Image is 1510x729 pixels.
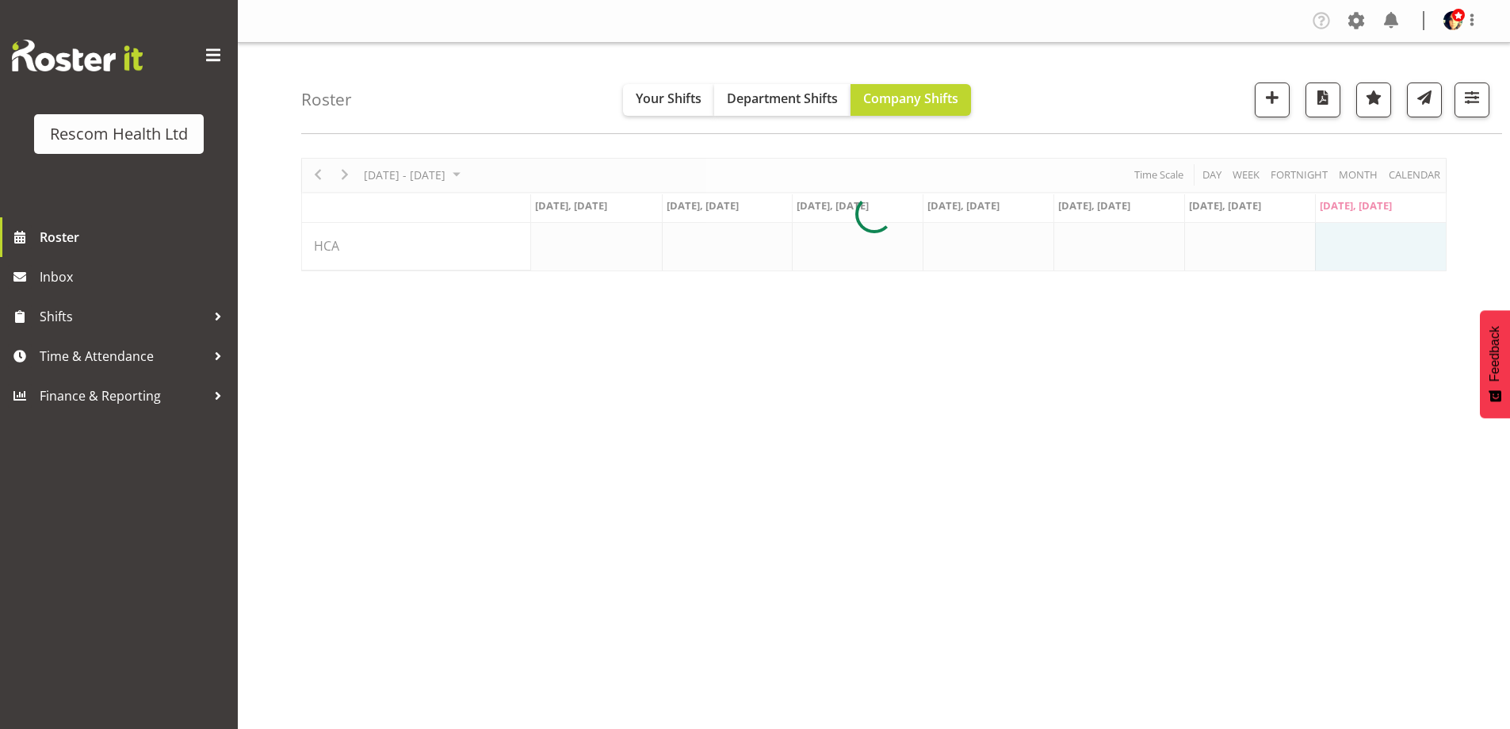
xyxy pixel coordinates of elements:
[40,225,230,249] span: Roster
[40,305,206,328] span: Shifts
[50,122,188,146] div: Rescom Health Ltd
[12,40,143,71] img: Rosterit website logo
[851,84,971,116] button: Company Shifts
[714,84,851,116] button: Department Shifts
[636,90,701,107] span: Your Shifts
[1407,82,1442,117] button: Send a list of all shifts for the selected filtered period to all rostered employees.
[1443,11,1462,30] img: lisa-averill4ed0ba207759471a3c7c9c0bc18f64d8.png
[40,344,206,368] span: Time & Attendance
[1305,82,1340,117] button: Download a PDF of the roster according to the set date range.
[1255,82,1290,117] button: Add a new shift
[1488,326,1502,382] span: Feedback
[1356,82,1391,117] button: Highlight an important date within the roster.
[727,90,838,107] span: Department Shifts
[863,90,958,107] span: Company Shifts
[301,90,352,109] h4: Roster
[40,384,206,408] span: Finance & Reporting
[1480,310,1510,418] button: Feedback - Show survey
[1455,82,1489,117] button: Filter Shifts
[40,265,230,289] span: Inbox
[623,84,714,116] button: Your Shifts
